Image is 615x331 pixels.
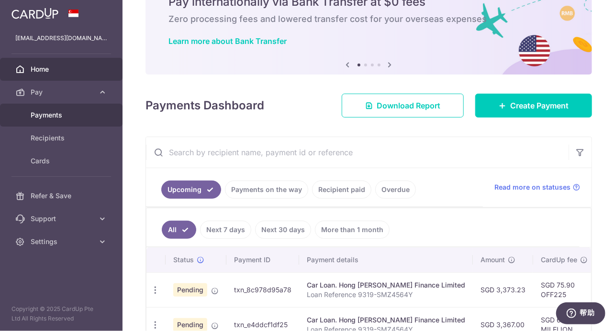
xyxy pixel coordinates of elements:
[173,255,194,265] span: Status
[494,182,570,192] span: Read more on statuses
[146,137,569,168] input: Search by recipient name, payment id or reference
[510,100,569,111] span: Create Payment
[145,97,264,114] h4: Payments Dashboard
[533,272,595,307] td: SGD 75.90 OFF225
[31,237,94,246] span: Settings
[31,64,94,74] span: Home
[312,181,371,199] a: Recipient paid
[307,280,465,290] div: Car Loan. Hong [PERSON_NAME] Finance Limited
[31,110,94,120] span: Payments
[226,272,299,307] td: txn_8c978d95a78
[31,191,94,201] span: Refer & Save
[307,290,465,299] p: Loan Reference 9319-SMZ4564Y
[161,181,221,199] a: Upcoming
[31,87,94,97] span: Pay
[481,255,505,265] span: Amount
[315,221,390,239] a: More than 1 month
[342,94,464,117] a: Download Report
[475,94,592,117] a: Create Payment
[11,8,58,19] img: CardUp
[15,33,107,43] p: [EMAIL_ADDRESS][DOMAIN_NAME]
[556,302,605,326] iframe: 打开一个小组件，您可以在其中找到更多信息
[255,221,311,239] a: Next 30 days
[31,156,94,166] span: Cards
[473,272,533,307] td: SGD 3,373.23
[307,315,465,325] div: Car Loan. Hong [PERSON_NAME] Finance Limited
[168,13,569,25] h6: Zero processing fees and lowered transfer cost for your overseas expenses
[225,181,308,199] a: Payments on the way
[173,283,207,297] span: Pending
[299,247,473,272] th: Payment details
[375,181,416,199] a: Overdue
[31,133,94,143] span: Recipients
[200,221,251,239] a: Next 7 days
[31,214,94,224] span: Support
[168,36,287,46] a: Learn more about Bank Transfer
[541,255,577,265] span: CardUp fee
[226,247,299,272] th: Payment ID
[377,100,440,111] span: Download Report
[162,221,196,239] a: All
[494,182,580,192] a: Read more on statuses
